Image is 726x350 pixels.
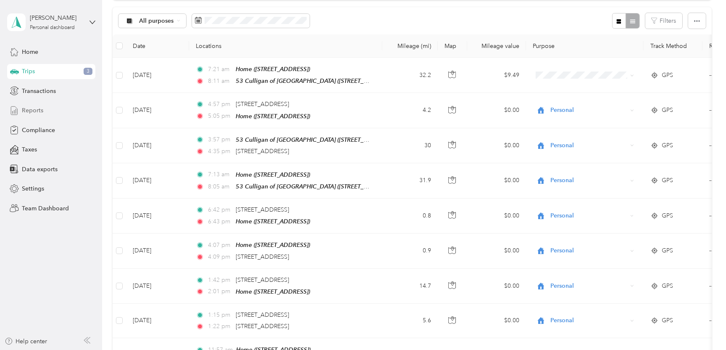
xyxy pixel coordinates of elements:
[467,163,526,199] td: $0.00
[30,25,75,30] div: Personal dashboard
[438,34,467,58] th: Map
[208,135,232,144] span: 3:57 pm
[208,287,232,296] span: 2:01 pm
[208,77,232,86] span: 8:11 am
[382,199,438,233] td: 0.8
[208,205,232,215] span: 6:42 pm
[139,18,174,24] span: All purposes
[382,233,438,268] td: 0.9
[662,176,673,185] span: GPS
[22,204,69,213] span: Team Dashboard
[467,199,526,233] td: $0.00
[236,206,289,213] span: [STREET_ADDRESS]
[208,217,232,226] span: 6:43 pm
[22,106,43,115] span: Reports
[662,281,673,291] span: GPS
[467,93,526,128] td: $0.00
[208,147,232,156] span: 4:35 pm
[208,241,232,250] span: 4:07 pm
[208,65,232,74] span: 7:21 am
[467,304,526,338] td: $0.00
[550,246,627,255] span: Personal
[550,281,627,291] span: Personal
[550,141,627,150] span: Personal
[382,128,438,163] td: 30
[208,252,232,262] span: 4:09 pm
[189,34,382,58] th: Locations
[382,93,438,128] td: 4.2
[236,323,289,330] span: [STREET_ADDRESS]
[645,13,682,29] button: Filters
[208,276,232,285] span: 1:42 pm
[126,34,189,58] th: Date
[5,337,47,346] button: Help center
[382,269,438,304] td: 14.7
[662,246,673,255] span: GPS
[679,303,726,350] iframe: Everlance-gr Chat Button Frame
[126,163,189,199] td: [DATE]
[236,136,394,143] span: 53 Culligan of [GEOGRAPHIC_DATA] ([STREET_ADDRESS])
[382,58,438,93] td: 32.2
[644,34,702,58] th: Track Method
[22,165,58,174] span: Data exports
[208,310,232,320] span: 1:15 pm
[30,13,82,22] div: [PERSON_NAME]
[382,163,438,199] td: 31.9
[236,311,289,318] span: [STREET_ADDRESS]
[22,67,35,76] span: Trips
[126,58,189,93] td: [DATE]
[208,170,232,179] span: 7:13 am
[126,199,189,233] td: [DATE]
[236,288,310,295] span: Home ([STREET_ADDRESS])
[22,87,56,95] span: Transactions
[467,58,526,93] td: $9.49
[467,34,526,58] th: Mileage value
[467,128,526,163] td: $0.00
[550,106,627,115] span: Personal
[126,93,189,128] td: [DATE]
[467,233,526,268] td: $0.00
[382,34,438,58] th: Mileage (mi)
[236,113,310,119] span: Home ([STREET_ADDRESS])
[236,66,310,72] span: Home ([STREET_ADDRESS])
[236,241,310,248] span: Home ([STREET_ADDRESS])
[236,183,394,190] span: 53 Culligan of [GEOGRAPHIC_DATA] ([STREET_ADDRESS])
[208,100,232,109] span: 4:57 pm
[550,316,627,325] span: Personal
[126,304,189,338] td: [DATE]
[662,316,673,325] span: GPS
[84,68,92,75] span: 3
[126,128,189,163] td: [DATE]
[662,141,673,150] span: GPS
[126,269,189,304] td: [DATE]
[236,77,394,85] span: 53 Culligan of [GEOGRAPHIC_DATA] ([STREET_ADDRESS])
[382,304,438,338] td: 5.6
[22,145,37,154] span: Taxes
[22,126,55,135] span: Compliance
[208,182,232,191] span: 8:05 am
[236,218,310,225] span: Home ([STREET_ADDRESS])
[236,148,289,155] span: [STREET_ADDRESS]
[662,106,673,115] span: GPS
[236,171,310,178] span: Home ([STREET_ADDRESS])
[662,71,673,80] span: GPS
[550,176,627,185] span: Personal
[22,48,38,56] span: Home
[467,269,526,304] td: $0.00
[526,34,644,58] th: Purpose
[208,111,232,121] span: 5:05 pm
[662,211,673,220] span: GPS
[550,211,627,220] span: Personal
[236,101,289,108] span: [STREET_ADDRESS]
[22,184,44,193] span: Settings
[126,233,189,268] td: [DATE]
[236,253,289,260] span: [STREET_ADDRESS]
[208,322,232,331] span: 1:22 pm
[236,276,289,284] span: [STREET_ADDRESS]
